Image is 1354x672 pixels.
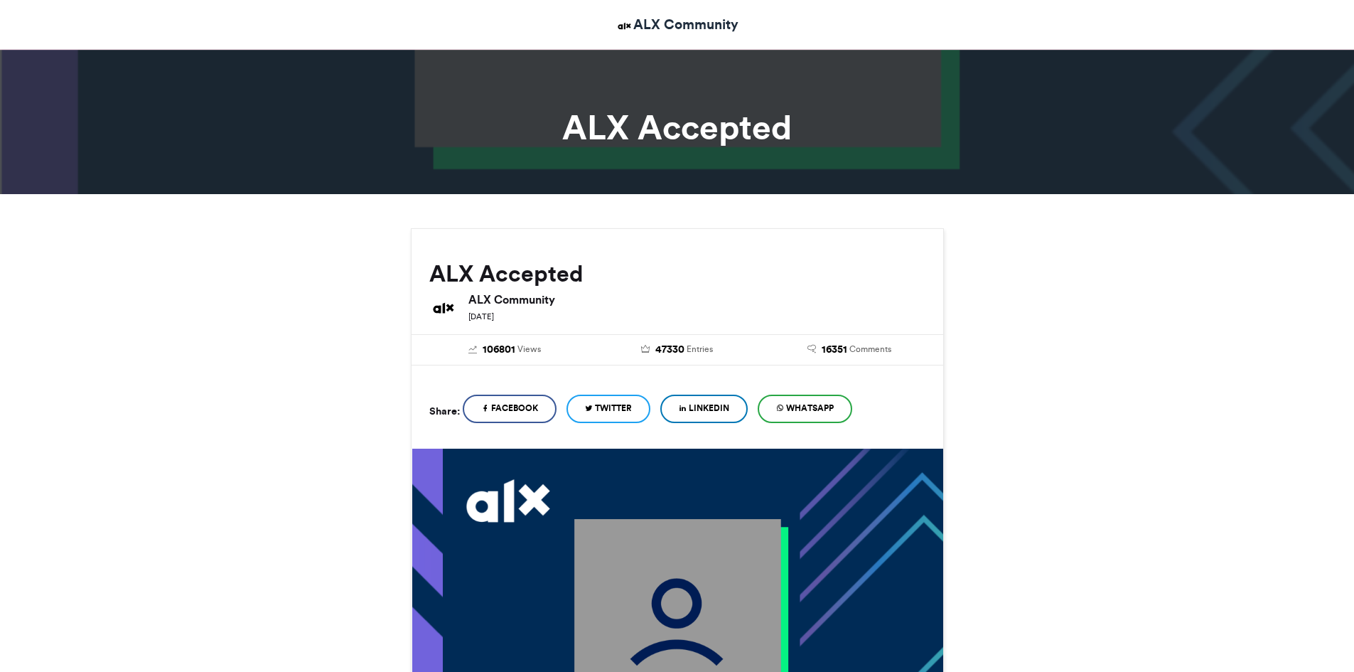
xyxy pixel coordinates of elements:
span: Entries [687,343,713,356]
h5: Share: [429,402,460,420]
a: LinkedIn [660,395,748,423]
a: Facebook [463,395,557,423]
h2: ALX Accepted [429,261,925,287]
span: 106801 [483,342,515,358]
a: ALX Community [616,14,738,35]
a: 106801 Views [429,342,581,358]
span: Views [517,343,541,356]
img: ALX Community [616,17,633,35]
a: Twitter [566,395,650,423]
span: LinkedIn [689,402,729,415]
span: Twitter [595,402,632,415]
a: WhatsApp [758,395,852,423]
small: [DATE] [468,311,494,321]
span: 47330 [655,342,684,358]
h6: ALX Community [468,294,925,305]
span: Facebook [491,402,538,415]
span: 16351 [822,342,847,358]
h1: ALX Accepted [283,110,1072,144]
a: 47330 Entries [601,342,753,358]
a: 16351 Comments [774,342,925,358]
span: Comments [849,343,891,356]
img: ALX Community [429,294,458,322]
span: WhatsApp [786,402,834,415]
